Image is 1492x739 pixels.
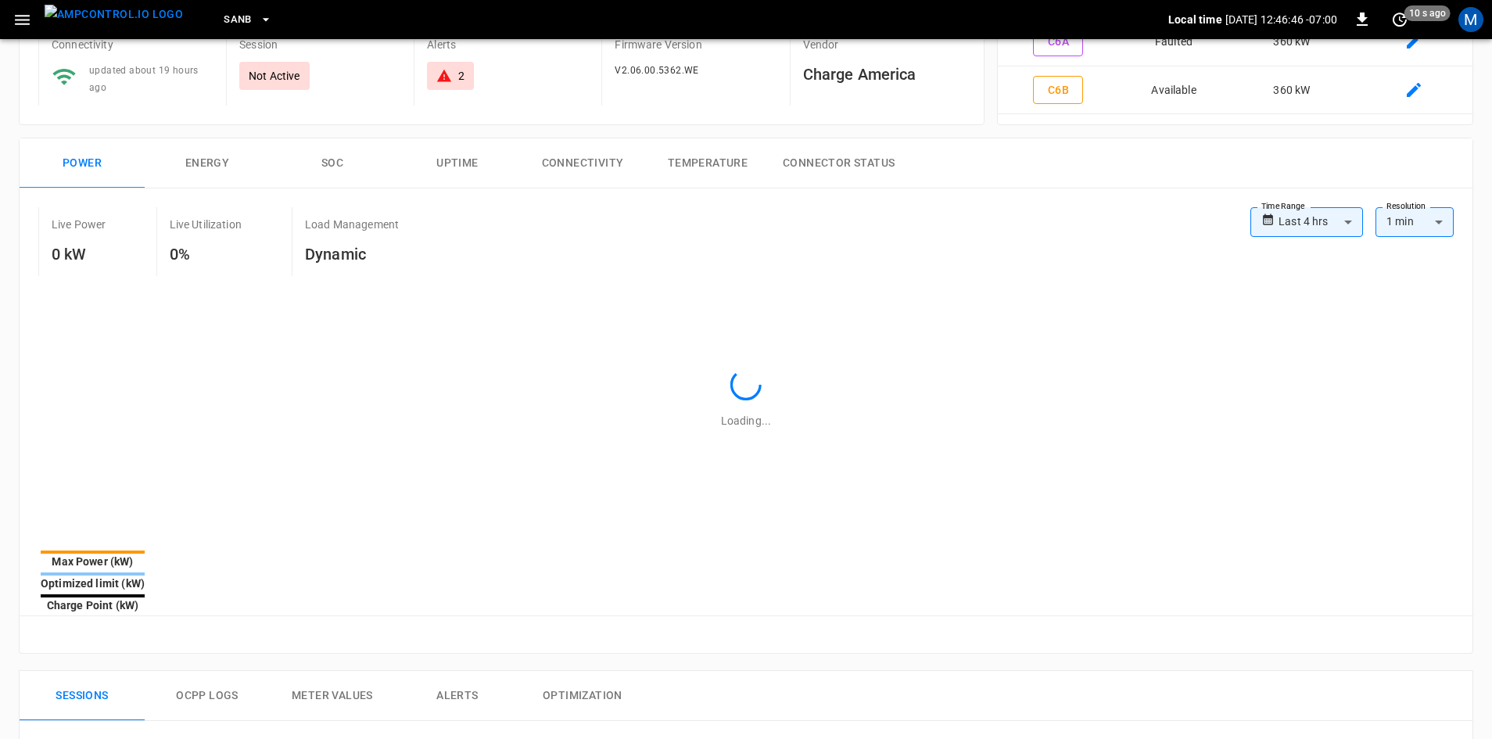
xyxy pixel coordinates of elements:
[395,138,520,188] button: Uptime
[1228,66,1355,115] td: 360 kW
[1404,5,1451,21] span: 10 s ago
[1119,18,1228,66] td: Faulted
[520,671,645,721] button: Optimization
[1261,200,1305,213] label: Time Range
[395,671,520,721] button: Alerts
[458,68,464,84] div: 2
[52,217,106,232] p: Live Power
[1033,76,1083,105] button: C6B
[1225,12,1337,27] p: [DATE] 12:46:46 -07:00
[270,671,395,721] button: Meter Values
[249,68,300,84] p: Not Active
[803,62,965,87] h6: Charge America
[20,671,145,721] button: Sessions
[52,37,213,52] p: Connectivity
[239,37,401,52] p: Session
[1279,207,1363,237] div: Last 4 hrs
[170,217,242,232] p: Live Utilization
[305,242,399,267] h6: Dynamic
[45,5,183,24] img: ampcontrol.io logo
[803,37,965,52] p: Vendor
[721,414,771,427] span: Loading...
[1228,18,1355,66] td: 360 kW
[145,671,270,721] button: Ocpp logs
[520,138,645,188] button: Connectivity
[1387,7,1412,32] button: set refresh interval
[41,576,145,591] div: Optimized limit (kW)
[1386,200,1426,213] label: Resolution
[1458,7,1483,32] div: profile-icon
[224,11,252,29] span: SanB
[1168,12,1222,27] p: Local time
[52,242,106,267] h6: 0 kW
[770,138,907,188] button: Connector Status
[1375,207,1454,237] div: 1 min
[1033,27,1083,56] button: C6A
[427,37,589,52] p: Alerts
[41,597,145,613] div: Charge Point (kW)
[645,138,770,188] button: Temperature
[270,138,395,188] button: SOC
[217,5,278,35] button: SanB
[89,65,199,93] span: updated about 19 hours ago
[170,242,242,267] h6: 0%
[615,37,776,52] p: Firmware Version
[1119,66,1228,115] td: Available
[41,554,145,569] div: Max Power (kW)
[615,65,698,76] span: V2.06.00.5362.WE
[145,138,270,188] button: Energy
[20,138,145,188] button: Power
[305,217,399,232] p: Load Management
